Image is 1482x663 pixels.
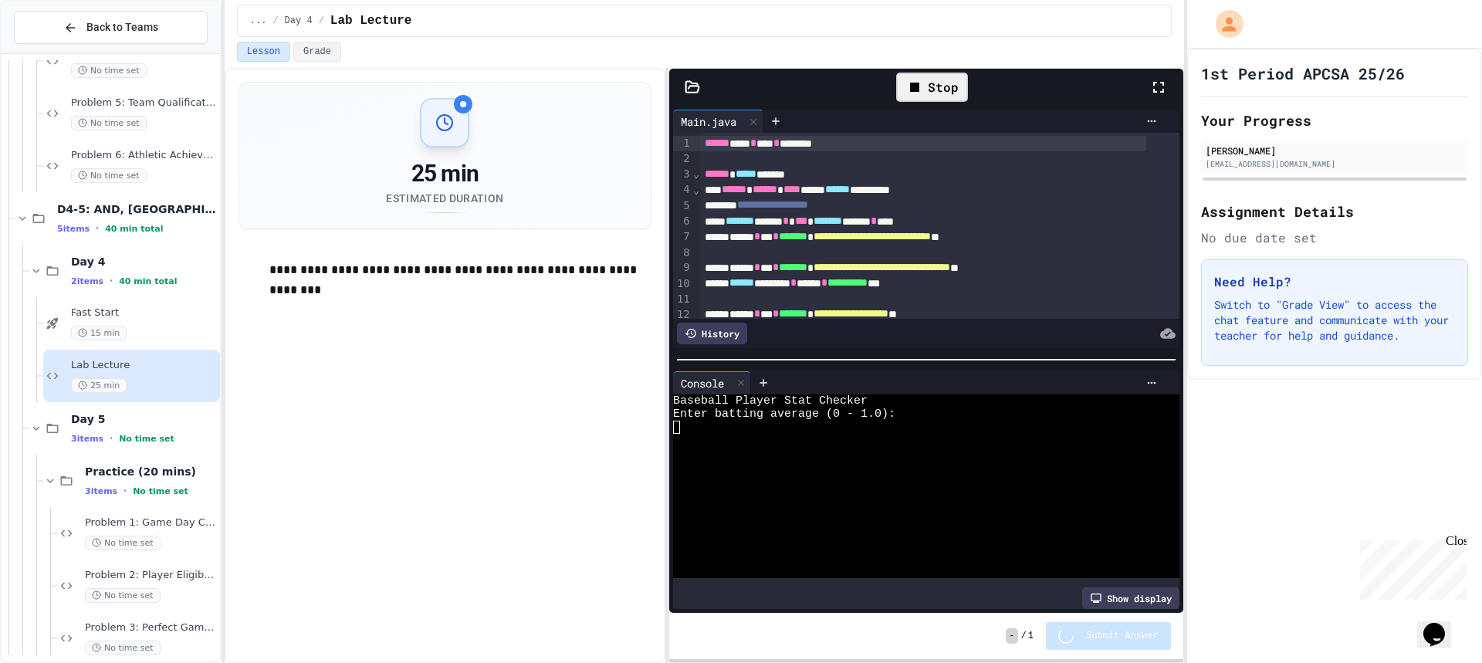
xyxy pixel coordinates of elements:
[71,116,147,130] span: No time set
[677,323,747,344] div: History
[1006,628,1017,644] span: -
[110,275,113,287] span: •
[123,485,127,497] span: •
[85,588,161,603] span: No time set
[673,260,692,276] div: 9
[673,375,732,391] div: Console
[673,408,895,421] span: Enter batting average (0 - 1.0):
[673,276,692,292] div: 10
[71,378,127,393] span: 25 min
[71,326,127,340] span: 15 min
[673,198,692,214] div: 5
[85,516,217,529] span: Problem 1: Game Day Checker
[85,569,217,582] span: Problem 2: Player Eligibility
[1206,158,1463,170] div: [EMAIL_ADDRESS][DOMAIN_NAME]
[386,191,503,206] div: Estimated Duration
[1028,630,1034,642] span: 1
[85,536,161,550] span: No time set
[692,167,700,180] span: Fold line
[1201,201,1468,222] h2: Assignment Details
[71,63,147,78] span: No time set
[71,96,217,110] span: Problem 5: Team Qualification System
[71,149,217,162] span: Problem 6: Athletic Achievement Tracker
[105,224,163,234] span: 40 min total
[71,276,103,286] span: 2 items
[57,202,217,216] span: D4-5: AND, [GEOGRAPHIC_DATA], NOT
[673,229,692,245] div: 7
[896,73,968,102] div: Stop
[71,306,217,320] span: Fast Start
[96,222,99,235] span: •
[1417,601,1467,648] iframe: chat widget
[386,160,503,188] div: 25 min
[1199,6,1247,42] div: My Account
[1201,228,1468,247] div: No due date set
[1201,63,1405,84] h1: 1st Period APCSA 25/26
[237,42,290,62] button: Lesson
[1214,297,1455,343] p: Switch to "Grade View" to access the chat feature and communicate with your teacher for help and ...
[272,15,278,27] span: /
[1082,587,1179,609] div: Show display
[57,224,90,234] span: 5 items
[119,434,174,444] span: No time set
[673,151,692,167] div: 2
[673,113,744,130] div: Main.java
[673,182,692,198] div: 4
[1086,630,1159,642] span: Submit Answer
[1021,630,1027,642] span: /
[673,136,692,151] div: 1
[1206,144,1463,157] div: [PERSON_NAME]
[330,12,412,30] span: Lab Lecture
[85,621,217,634] span: Problem 3: Perfect Game Checker
[71,255,217,269] span: Day 4
[1214,272,1455,291] h3: Need Help?
[119,276,177,286] span: 40 min total
[71,434,103,444] span: 3 items
[71,412,217,426] span: Day 5
[85,486,117,496] span: 3 items
[85,465,217,479] span: Practice (20 mins)
[71,359,217,372] span: Lab Lecture
[6,6,107,98] div: Chat with us now!Close
[1354,534,1467,600] iframe: chat widget
[1201,110,1468,131] h2: Your Progress
[85,641,161,655] span: No time set
[673,214,692,229] div: 6
[673,167,692,182] div: 3
[319,15,324,27] span: /
[110,432,113,445] span: •
[86,19,158,36] span: Back to Teams
[71,168,147,183] span: No time set
[673,307,692,323] div: 12
[133,486,188,496] span: No time set
[673,292,692,307] div: 11
[250,15,267,27] span: ...
[673,245,692,261] div: 8
[692,184,700,196] span: Fold line
[285,15,313,27] span: Day 4
[293,42,341,62] button: Grade
[673,394,868,408] span: Baseball Player Stat Checker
